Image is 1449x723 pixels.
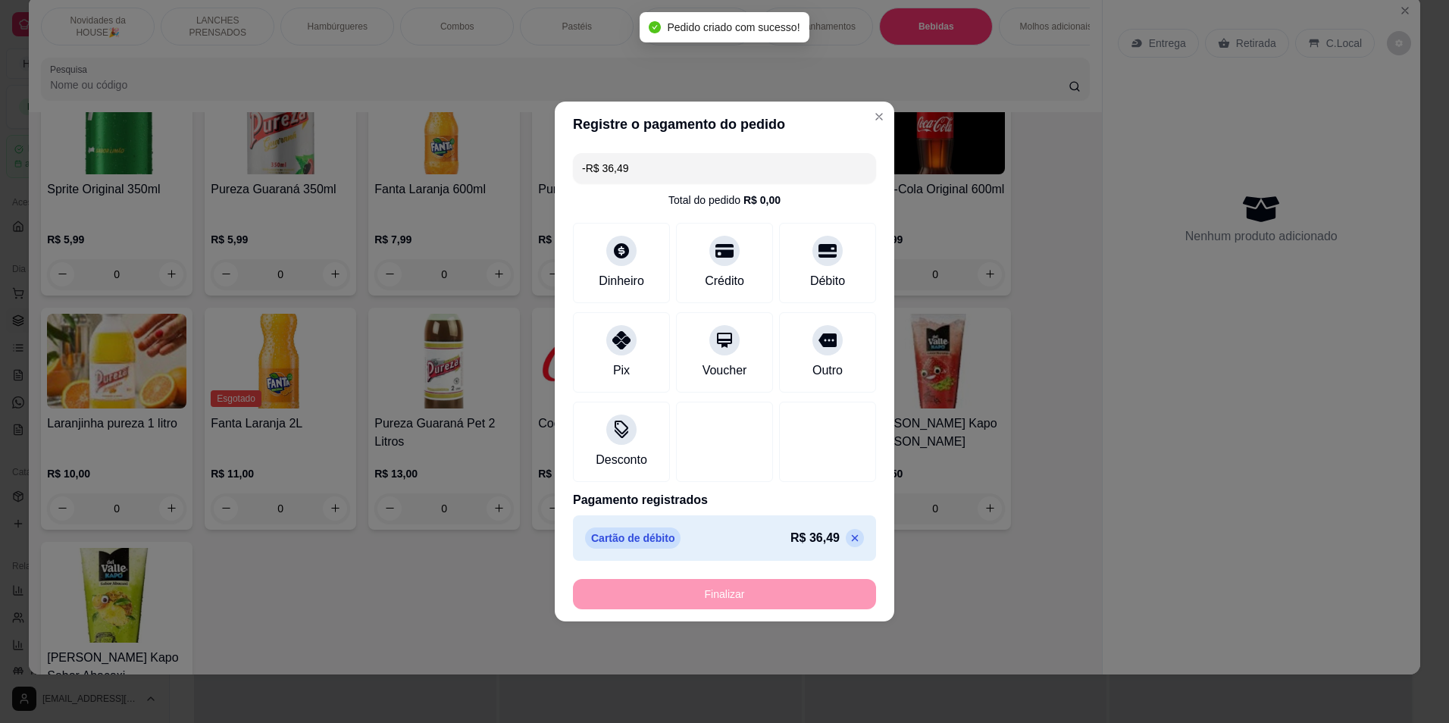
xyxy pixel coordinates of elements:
[613,361,630,380] div: Pix
[867,105,891,129] button: Close
[573,491,876,509] p: Pagamento registrados
[812,361,843,380] div: Outro
[790,529,840,547] p: R$ 36,49
[705,272,744,290] div: Crédito
[599,272,644,290] div: Dinheiro
[667,21,800,33] span: Pedido criado com sucesso!
[668,192,781,208] div: Total do pedido
[703,361,747,380] div: Voucher
[596,451,647,469] div: Desconto
[585,527,681,549] p: Cartão de débito
[743,192,781,208] div: R$ 0,00
[555,102,894,147] header: Registre o pagamento do pedido
[810,272,845,290] div: Débito
[649,21,661,33] span: check-circle
[582,153,867,183] input: Ex.: hambúrguer de cordeiro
